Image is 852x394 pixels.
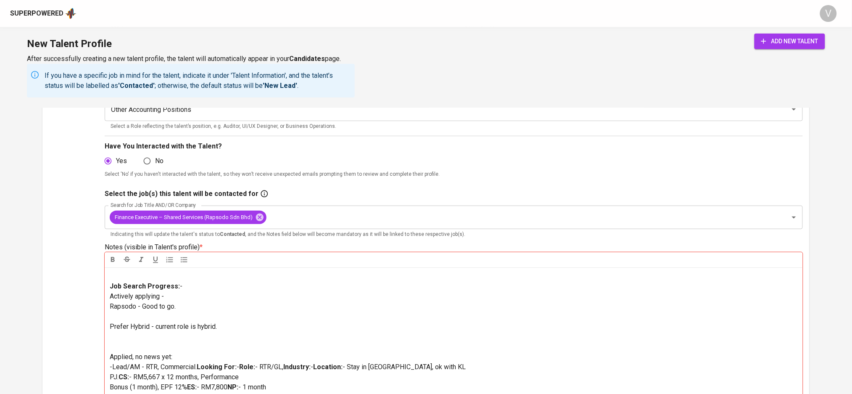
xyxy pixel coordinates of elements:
div: V [820,5,837,22]
div: Superpowered [10,9,63,19]
span: - RM7,800 [197,383,227,391]
svg: If you have a specific job in mind for the talent, indicate it here. This will change the talent'... [260,190,269,198]
span: Looking For: [197,363,237,371]
h1: New Talent Profile [27,34,355,54]
p: If you have a specific job in mind for the talent, indicate it under 'Talent Information', and th... [45,71,351,91]
span: - 1 month [238,383,266,391]
a: Superpoweredapp logo [10,7,76,20]
span: No [155,156,164,166]
b: Candidates [289,55,325,63]
span: NP: [227,383,238,391]
div: Finance Executive – Shared Services (Rapsodo Sdn Bhd) [110,211,266,224]
span: Industry: [283,363,311,371]
span: Role: [239,363,255,371]
button: Open [788,212,800,223]
p: Have You Interacted with the Talent? [105,141,802,151]
span: add new talent [761,36,818,47]
p: Notes (visible in Talent's profile) [105,242,802,252]
span: - [311,363,313,371]
p: Select the job(s) this talent will be contacted for [105,189,259,199]
p: Select 'No' if you haven't interacted with the talent, so they won’t receive unexpected emails pr... [105,170,802,179]
p: After successfully creating a new talent profile, the talent will automatically appear in your page. [27,54,355,64]
span: ES: [187,383,197,391]
span: - [237,363,239,371]
b: 'New Lead' [263,82,297,90]
img: app logo [65,7,76,20]
span: - RM5,667 x 12 months, Performance Bonus (1 month), EPF 12% [110,373,239,391]
span: Finance Executive – Shared Services (Rapsodo Sdn Bhd) [110,213,258,221]
p: Select a Role reflecting the talent’s position, e.g. Auditor, UI/UX Designer, or Business Operati... [111,122,797,131]
span: CS: [119,373,129,381]
b: Contacted [220,231,245,237]
span: - Actively applying - Rapsodo - Good to go. Prefer Hybrid - current role is hybrid. Applied, no n... [110,282,217,371]
span: Yes [116,156,127,166]
span: - Stay in [GEOGRAPHIC_DATA], ok with KL PJ. [110,363,466,381]
button: Open [788,103,800,115]
span: Job Search Progress: [110,282,180,290]
p: Indicating this will update the talent's status to , and the Notes field below will become mandat... [111,230,797,239]
b: 'Contacted' [118,82,155,90]
span: - RTR/GL, [255,363,283,371]
span: Location: [313,363,343,371]
button: add new talent [754,34,825,49]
